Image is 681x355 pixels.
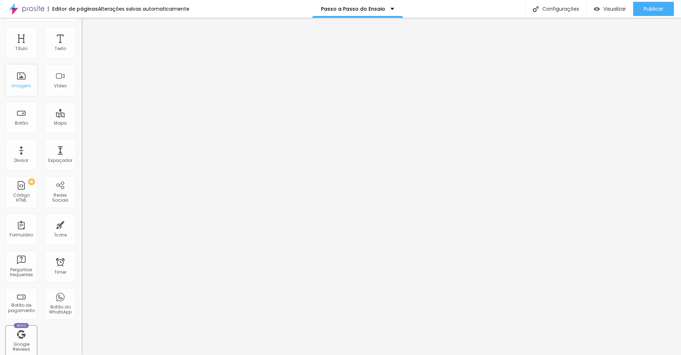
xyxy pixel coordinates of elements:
p: Passo a Passo do Ensaio [321,6,385,11]
div: Botão de pagamento [7,303,35,313]
span: Visualizar [603,6,626,12]
div: Botão do WhatsApp [46,305,74,315]
div: Código HTML [7,193,35,203]
div: Timer [54,270,66,275]
div: Redes Sociais [46,193,74,203]
img: view-1.svg [594,6,600,12]
div: Formulário [10,233,33,237]
div: Título [15,46,27,51]
div: Alterações salvas automaticamente [98,6,189,11]
div: Google Reviews [7,342,35,352]
div: Imagem [12,83,31,88]
div: Novo [14,323,29,328]
div: Divisor [14,158,28,163]
div: Texto [55,46,66,51]
img: Icone [533,6,539,12]
div: Vídeo [54,83,67,88]
div: Perguntas frequentes [7,267,35,278]
button: Publicar [633,2,674,16]
span: Publicar [644,6,663,12]
div: Botão [15,121,28,126]
div: Mapa [54,121,67,126]
div: Editor de páginas [48,6,98,11]
div: Espaçador [48,158,72,163]
button: Visualizar [587,2,633,16]
div: Ícone [54,233,67,237]
iframe: Editor [82,18,681,355]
